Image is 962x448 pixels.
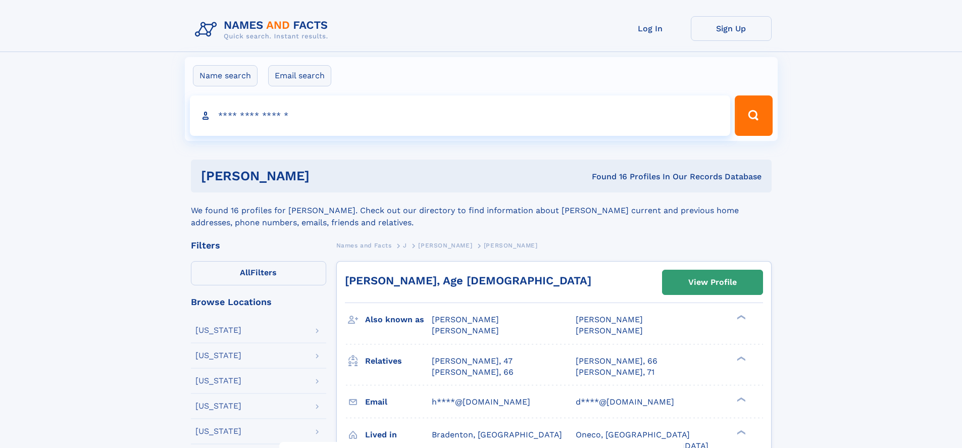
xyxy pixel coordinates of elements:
span: [PERSON_NAME] [418,242,472,249]
div: ❯ [734,396,746,403]
a: [PERSON_NAME], 47 [432,356,513,367]
a: [PERSON_NAME], 66 [432,367,514,378]
span: All [240,268,250,277]
h3: Relatives [365,353,432,370]
span: [PERSON_NAME] [576,315,643,324]
h3: Also known as [365,311,432,328]
span: [PERSON_NAME] [432,326,499,335]
a: [PERSON_NAME], 71 [576,367,654,378]
label: Email search [268,65,331,86]
span: [PERSON_NAME] [484,242,538,249]
div: [US_STATE] [195,326,241,334]
div: [US_STATE] [195,427,241,435]
span: [PERSON_NAME] [432,315,499,324]
h1: [PERSON_NAME] [201,170,451,182]
input: search input [190,95,731,136]
span: J [403,242,407,249]
div: View Profile [688,271,737,294]
a: J [403,239,407,252]
a: [PERSON_NAME] [418,239,472,252]
button: Search Button [735,95,772,136]
label: Name search [193,65,258,86]
div: [US_STATE] [195,352,241,360]
div: ❯ [734,314,746,321]
a: [PERSON_NAME], Age [DEMOGRAPHIC_DATA] [345,274,591,287]
div: Filters [191,241,326,250]
a: [PERSON_NAME], 66 [576,356,657,367]
label: Filters [191,261,326,285]
div: ❯ [734,355,746,362]
div: Found 16 Profiles In Our Records Database [450,171,762,182]
img: Logo Names and Facts [191,16,336,43]
div: [US_STATE] [195,377,241,385]
a: Names and Facts [336,239,392,252]
h3: Email [365,393,432,411]
div: Browse Locations [191,297,326,307]
span: Bradenton, [GEOGRAPHIC_DATA] [432,430,562,439]
div: ❯ [734,429,746,435]
div: We found 16 profiles for [PERSON_NAME]. Check out our directory to find information about [PERSON... [191,192,772,229]
a: Log In [610,16,691,41]
a: View Profile [663,270,763,294]
a: Sign Up [691,16,772,41]
span: Oneco, [GEOGRAPHIC_DATA] [576,430,690,439]
span: [PERSON_NAME] [576,326,643,335]
div: [US_STATE] [195,402,241,410]
h3: Lived in [365,426,432,443]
